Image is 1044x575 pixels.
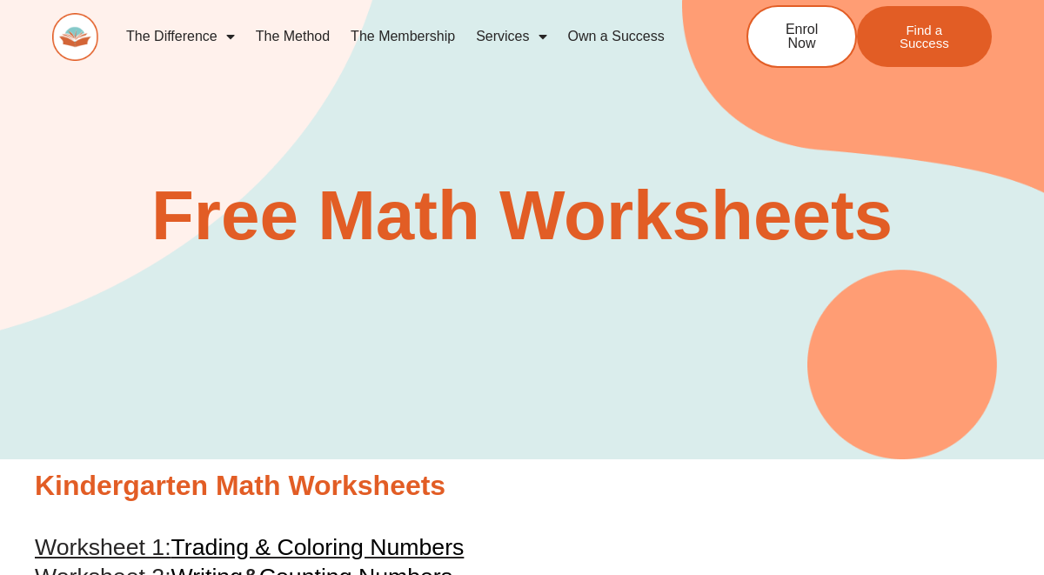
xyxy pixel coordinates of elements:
h2: Kindergarten Math Worksheets [35,468,1009,505]
h2: Free Math Worksheets [52,181,992,251]
a: Enrol Now [746,5,857,68]
a: Own a Success [558,17,675,57]
a: The Method [245,17,340,57]
nav: Menu [116,17,693,57]
a: Services [465,17,557,57]
a: Find a Success [857,6,992,67]
span: Worksheet 1: [35,534,171,560]
span: Trading & Coloring Numbers [171,534,465,560]
a: The Difference [116,17,245,57]
span: Find a Success [883,23,966,50]
a: Worksheet 1:Trading & Coloring Numbers [35,534,464,560]
a: The Membership [340,17,465,57]
span: Enrol Now [774,23,829,50]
